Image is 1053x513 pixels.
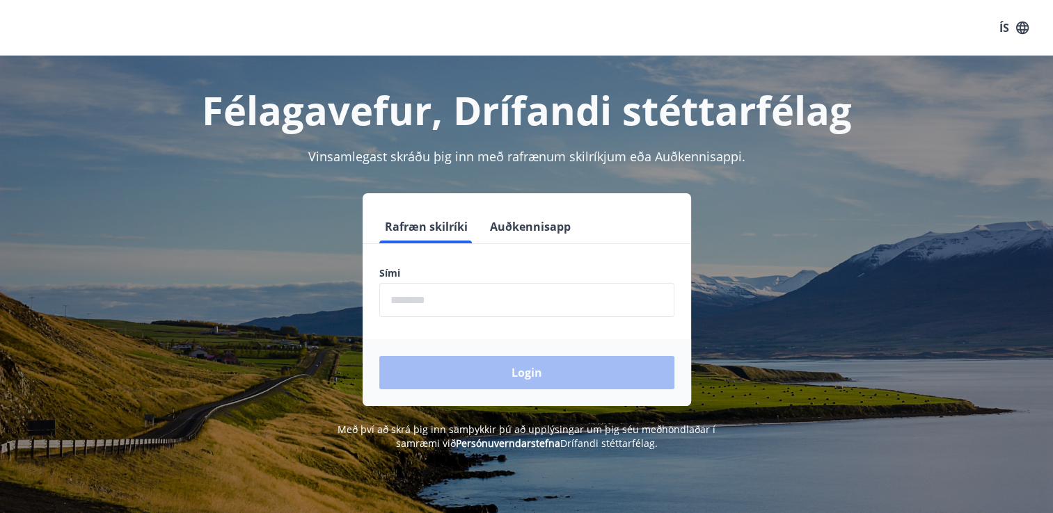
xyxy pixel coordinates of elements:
[308,148,745,165] span: Vinsamlegast skráðu þig inn með rafrænum skilríkjum eða Auðkennisappi.
[484,210,576,243] button: Auðkennisapp
[338,423,715,450] span: Með því að skrá þig inn samþykkir þú að upplýsingar um þig séu meðhöndlaðar í samræmi við Drífand...
[456,437,560,450] a: Persónuverndarstefna
[379,210,473,243] button: Rafræn skilríki
[42,83,1011,136] h1: Félagavefur, Drífandi stéttarfélag
[992,15,1036,40] button: ÍS
[379,266,674,280] label: Sími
